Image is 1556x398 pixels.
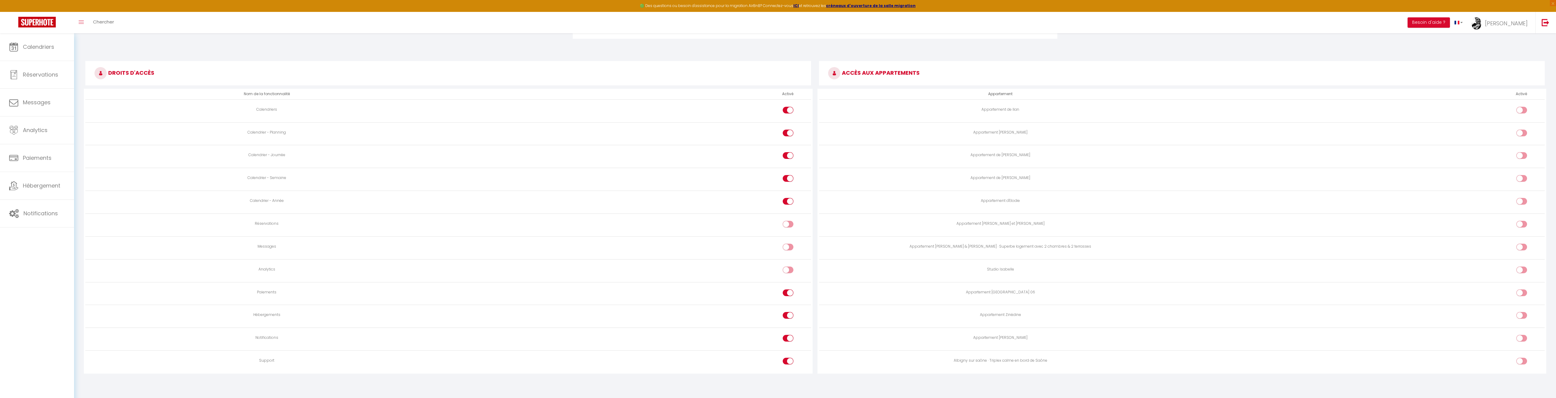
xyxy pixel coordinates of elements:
div: Analytics [88,267,446,272]
h3: DROITS D'ACCÈS [85,61,811,85]
div: Messages [88,244,446,249]
div: Calendrier - Année [88,198,446,204]
span: Paiements [23,154,52,162]
div: Hébergements [88,312,446,318]
div: Appartement d'Elodie [821,198,1179,204]
span: Calendriers [23,43,54,51]
div: Appartement [PERSON_NAME] et [PERSON_NAME] [821,221,1179,227]
div: Appartement Zinédine [821,312,1179,318]
th: Appartement [819,89,1182,99]
span: Hébergement [23,182,60,189]
div: Paiements [88,289,446,295]
div: Appartement de [PERSON_NAME] [821,152,1179,158]
span: Analytics [23,126,48,134]
span: Notifications [23,210,58,217]
div: Appartement [PERSON_NAME] [821,130,1179,135]
div: Notifications [88,335,446,341]
div: Calendrier - Planning [88,130,446,135]
span: Chercher [93,19,114,25]
span: Réservations [23,71,58,78]
th: Activé [780,89,796,99]
span: [PERSON_NAME] [1485,20,1528,27]
a: créneaux d'ouverture de la salle migration [826,3,916,8]
img: Super Booking [18,17,56,27]
a: Chercher [88,12,119,33]
div: Appartement [PERSON_NAME] & [PERSON_NAME] · Superbe logement avec 2 chambres & 2 terrasses [821,244,1179,249]
div: Studio Isabelle [821,267,1179,272]
div: Calendrier - Journée [88,152,446,158]
button: Ouvrir le widget de chat LiveChat [5,2,23,21]
th: Nom de la fonctionnalité [85,89,448,99]
div: Appartement [GEOGRAPHIC_DATA] 06 [821,289,1179,295]
img: ... [1472,17,1481,30]
button: Besoin d'aide ? [1408,17,1450,28]
h3: ACCÈS AUX APPARTEMENTS [819,61,1545,85]
div: Réservations [88,221,446,227]
div: Appartement [PERSON_NAME] [821,335,1179,341]
div: Calendriers [88,107,446,113]
a: ICI [793,3,799,8]
img: logout [1542,19,1549,26]
th: Activé [1513,89,1529,99]
div: Appartement de [PERSON_NAME] [821,175,1179,181]
div: Albigny sur saône · Triplex calme en bord de Saône [821,358,1179,364]
div: Calendrier - Semaine [88,175,446,181]
span: Messages [23,99,51,106]
a: ... [PERSON_NAME] [1467,12,1535,33]
div: Support [88,358,446,364]
div: Appartement de Ilan [821,107,1179,113]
